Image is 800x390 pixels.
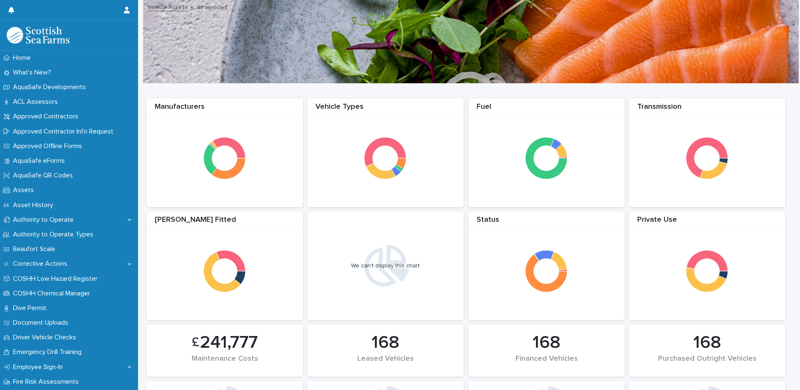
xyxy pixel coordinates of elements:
[200,332,258,353] span: 241,777
[643,332,771,353] div: 168
[10,319,75,327] p: Document Uploads
[7,27,69,44] img: bPIBxiqnSb2ggTQWdOVV
[468,216,625,229] div: Status
[10,128,120,136] p: Approved Contractor Info Request
[10,216,80,224] p: Authority to Operate
[192,335,199,351] span: £
[10,98,64,106] p: ACL Assessors
[10,245,62,253] p: Beaufort Scale
[146,216,303,229] div: [PERSON_NAME] Fitted
[307,103,464,116] div: Vehicle Types
[10,334,83,341] p: Driver Vehicle Checks
[321,354,449,372] div: Leased Vehicles
[161,354,289,372] div: Maintenance Costs
[10,260,74,268] p: Corrective Actions
[10,157,72,165] p: AquaSafe eForms
[10,69,58,77] p: What's New?
[197,2,227,11] p: All Vehicles
[482,332,610,353] div: 168
[146,103,303,116] div: Manufacturers
[351,262,420,269] div: We can't display this chart
[10,54,37,62] p: Home
[10,348,88,356] p: Emergency Drill Training
[468,103,625,116] div: Fuel
[629,216,785,229] div: Private Use
[10,83,92,91] p: AquaSafe Developments
[10,231,100,239] p: Authority to Operate Types
[10,113,85,121] p: Approved Contractors
[10,378,85,386] p: Fire Risk Assessments
[10,304,53,312] p: Dive Permit
[643,354,771,372] div: Purchased Outright Vehicles
[10,275,104,283] p: COSHH Low Hazard Register
[10,142,89,150] p: Approved Offline Forms
[147,2,187,11] a: Vehicle Assets
[10,186,41,194] p: Assets
[10,363,69,371] p: Employee Sign-In
[10,201,60,209] p: Asset History
[629,103,785,116] div: Transmission
[10,172,79,180] p: AquaSafe QR Codes
[482,354,610,372] div: Financed Vehicles
[321,332,449,353] div: 168
[10,290,97,298] p: COSHH Chemical Manager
